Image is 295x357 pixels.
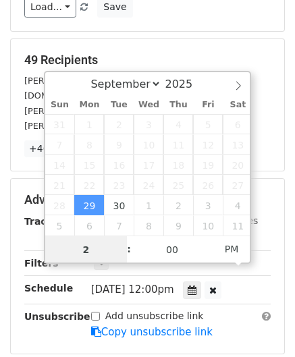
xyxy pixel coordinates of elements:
[223,101,252,109] span: Sat
[213,236,250,263] span: Click to toggle
[134,195,163,215] span: October 1, 2025
[227,292,295,357] iframe: Chat Widget
[134,114,163,134] span: September 3, 2025
[193,101,223,109] span: Fri
[104,101,134,109] span: Tue
[134,155,163,175] span: September 17, 2025
[193,195,223,215] span: October 3, 2025
[104,195,134,215] span: September 30, 2025
[45,114,75,134] span: August 31, 2025
[134,134,163,155] span: September 10, 2025
[134,215,163,236] span: October 8, 2025
[24,283,73,294] strong: Schedule
[24,106,246,116] small: [PERSON_NAME][EMAIL_ADDRESS][DOMAIN_NAME]
[193,215,223,236] span: October 10, 2025
[163,175,193,195] span: September 25, 2025
[193,155,223,175] span: September 19, 2025
[24,121,246,131] small: [PERSON_NAME][EMAIL_ADDRESS][DOMAIN_NAME]
[223,155,252,175] span: September 20, 2025
[24,192,271,207] h5: Advanced
[223,175,252,195] span: September 27, 2025
[193,134,223,155] span: September 12, 2025
[24,216,70,227] strong: Tracking
[131,236,213,263] input: Minute
[74,134,104,155] span: September 8, 2025
[104,175,134,195] span: September 23, 2025
[134,175,163,195] span: September 24, 2025
[45,101,75,109] span: Sun
[223,195,252,215] span: October 4, 2025
[105,309,204,323] label: Add unsubscribe link
[24,311,90,322] strong: Unsubscribe
[134,101,163,109] span: Wed
[24,53,271,67] h5: 49 Recipients
[104,114,134,134] span: September 2, 2025
[163,101,193,109] span: Thu
[24,140,81,157] a: +46 more
[127,236,131,263] span: :
[45,215,75,236] span: October 5, 2025
[163,114,193,134] span: September 4, 2025
[74,215,104,236] span: October 6, 2025
[74,175,104,195] span: September 22, 2025
[223,215,252,236] span: October 11, 2025
[161,78,210,90] input: Year
[74,195,104,215] span: September 29, 2025
[163,195,193,215] span: October 2, 2025
[45,175,75,195] span: September 21, 2025
[24,258,59,269] strong: Filters
[74,101,104,109] span: Mon
[24,76,246,101] small: [PERSON_NAME][EMAIL_ADDRESS][PERSON_NAME][DOMAIN_NAME]
[223,114,252,134] span: September 6, 2025
[163,155,193,175] span: September 18, 2025
[193,175,223,195] span: September 26, 2025
[193,114,223,134] span: September 5, 2025
[104,134,134,155] span: September 9, 2025
[104,215,134,236] span: October 7, 2025
[74,155,104,175] span: September 15, 2025
[163,215,193,236] span: October 9, 2025
[45,236,128,263] input: Hour
[223,134,252,155] span: September 13, 2025
[163,134,193,155] span: September 11, 2025
[104,155,134,175] span: September 16, 2025
[45,155,75,175] span: September 14, 2025
[45,134,75,155] span: September 7, 2025
[74,114,104,134] span: September 1, 2025
[91,326,213,338] a: Copy unsubscribe link
[91,283,174,296] span: [DATE] 12:00pm
[45,195,75,215] span: September 28, 2025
